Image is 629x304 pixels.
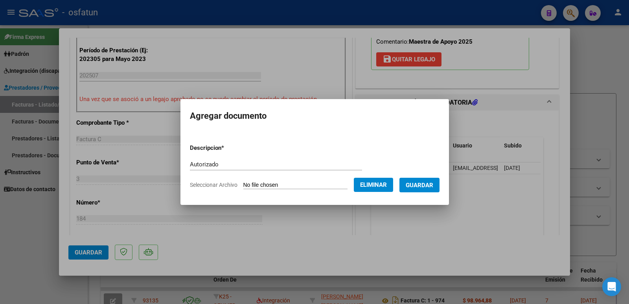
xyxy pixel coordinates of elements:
[190,144,265,153] p: Descripcion
[399,178,440,192] button: Guardar
[354,178,393,192] button: Eliminar
[190,182,237,188] span: Seleccionar Archivo
[190,109,440,123] h2: Agregar documento
[360,181,387,188] span: Eliminar
[406,182,433,189] span: Guardar
[602,277,621,296] div: Open Intercom Messenger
